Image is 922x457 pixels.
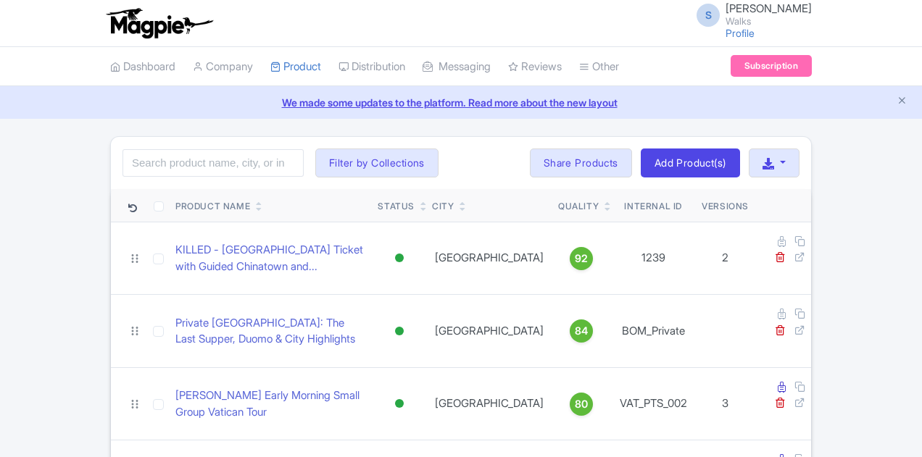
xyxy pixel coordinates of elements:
img: logo-ab69f6fb50320c5b225c76a69d11143b.png [103,7,215,39]
a: Share Products [530,148,632,177]
th: Versions [696,189,755,222]
th: Internal ID [610,189,696,222]
td: 1239 [610,222,696,295]
a: Other [579,47,619,87]
a: Messaging [423,47,491,87]
a: Add Product(s) [641,148,740,177]
a: Company [193,47,253,87]
td: VAT_PTS_002 [610,367,696,440]
a: Subscription [731,55,812,77]
div: Active [392,321,407,342]
span: [PERSON_NAME] [726,1,812,15]
a: Reviews [508,47,562,87]
div: Active [392,248,407,269]
div: Product Name [175,200,250,213]
td: BOM_Private [610,295,696,368]
td: [GEOGRAPHIC_DATA] [426,222,552,295]
button: Filter by Collections [315,148,439,177]
td: [GEOGRAPHIC_DATA] [426,367,552,440]
div: Active [392,393,407,414]
a: 84 [558,319,605,343]
a: 92 [558,247,605,270]
span: 84 [575,323,588,339]
a: Dashboard [110,47,175,87]
a: [PERSON_NAME] Early Morning Small Group Vatican Tour [175,387,366,420]
a: 80 [558,393,605,416]
input: Search product name, city, or interal id [122,149,304,177]
div: Quality [558,200,599,213]
a: Distribution [339,47,405,87]
a: KILLED - [GEOGRAPHIC_DATA] Ticket with Guided Chinatown and... [175,242,366,274]
td: [GEOGRAPHIC_DATA] [426,295,552,368]
span: S [697,4,720,27]
div: Status [378,200,415,213]
a: Product [270,47,321,87]
a: S [PERSON_NAME] Walks [688,3,812,26]
small: Walks [726,17,812,26]
a: Profile [726,27,755,39]
a: Private [GEOGRAPHIC_DATA]: The Last Supper, Duomo & City Highlights [175,315,366,348]
a: We made some updates to the platform. Read more about the new layout [9,95,913,110]
span: 3 [722,396,728,410]
span: 2 [722,251,728,264]
div: City [432,200,454,213]
span: 80 [575,396,588,412]
span: 92 [575,251,588,267]
button: Close announcement [897,93,908,110]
